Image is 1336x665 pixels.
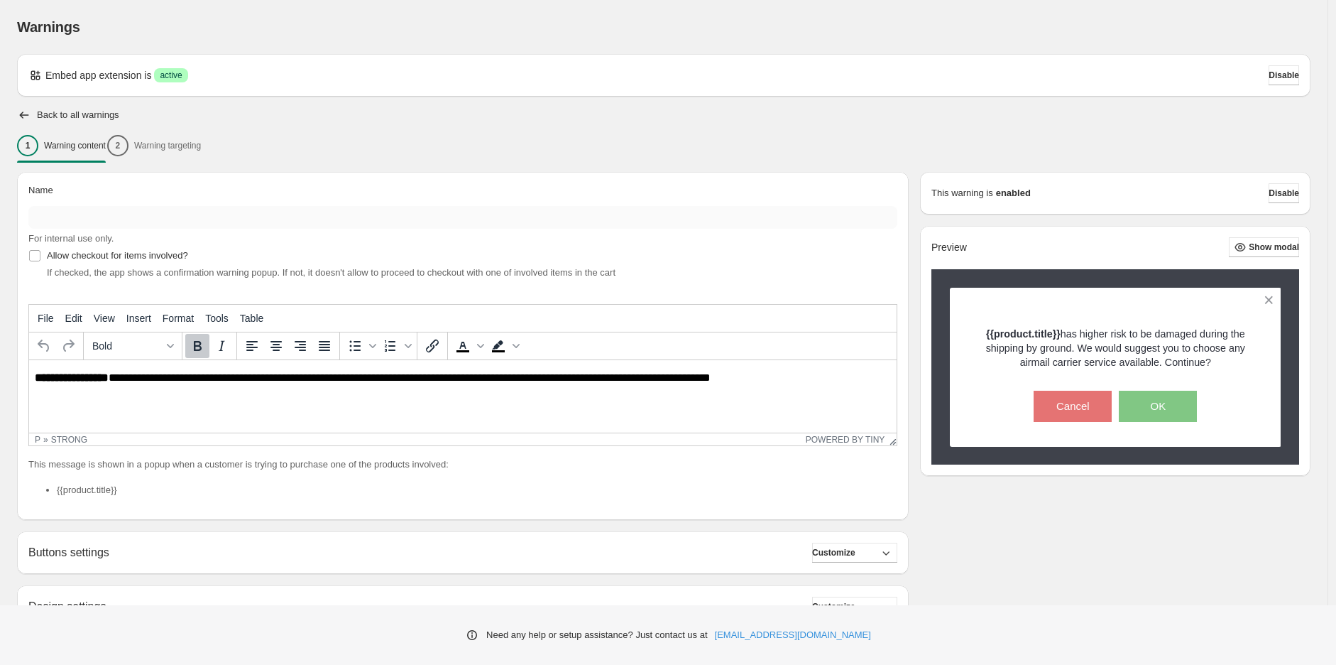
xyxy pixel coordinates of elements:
div: Numbered list [378,334,414,358]
span: Bold [92,340,162,352]
div: » [43,435,48,445]
p: Warning content [44,140,106,151]
span: Insert [126,313,151,324]
button: Insert/edit link [420,334,444,358]
button: Customize [812,543,897,563]
span: Format [163,313,194,324]
button: Redo [56,334,80,358]
p: Embed app extension is [45,68,151,82]
span: For internal use only. [28,233,114,244]
button: Undo [32,334,56,358]
span: Edit [65,313,82,324]
li: {{product.title}} [57,483,897,497]
span: Tools [205,313,229,324]
button: Formats [87,334,179,358]
iframe: Rich Text Area [29,360,897,433]
strong: {{product.title}} [986,328,1061,340]
button: Disable [1269,65,1299,85]
div: Text color [451,334,486,358]
button: Justify [312,334,336,358]
h2: Back to all warnings [37,109,119,121]
button: Align right [288,334,312,358]
span: Allow checkout for items involved? [47,250,188,261]
button: Align center [264,334,288,358]
span: Table [240,313,263,324]
button: Disable [1269,183,1299,203]
button: OK [1119,391,1197,422]
p: This message is shown in a popup when a customer is trying to purchase one of the products involved: [28,458,897,472]
span: Warnings [17,19,80,35]
span: Disable [1269,70,1299,81]
div: 1 [17,135,38,156]
button: Bold [185,334,209,358]
button: Show modal [1229,237,1299,257]
button: Italic [209,334,234,358]
div: Resize [885,433,897,445]
button: Customize [812,597,897,617]
p: has higher risk to be damaged during the shipping by ground. We would suggest you to choose any a... [975,327,1256,369]
span: View [94,313,115,324]
span: File [38,313,54,324]
h2: Buttons settings [28,546,109,559]
a: [EMAIL_ADDRESS][DOMAIN_NAME] [715,628,871,642]
button: 1Warning content [17,131,106,161]
strong: enabled [996,186,1031,200]
span: active [160,70,182,81]
p: This warning is [931,186,993,200]
h2: Preview [931,242,967,254]
span: Disable [1269,188,1299,199]
button: Align left [240,334,264,358]
a: Powered by Tiny [806,435,885,445]
div: Bullet list [343,334,378,358]
div: p [35,435,40,445]
h2: Design settings [28,600,106,613]
span: Customize [812,601,855,612]
div: Background color [486,334,522,358]
span: Customize [812,547,855,558]
span: Name [28,185,53,195]
button: Cancel [1034,391,1112,422]
div: strong [51,435,87,445]
span: If checked, the app shows a confirmation warning popup. If not, it doesn't allow to proceed to ch... [47,267,615,278]
span: Show modal [1249,242,1299,253]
